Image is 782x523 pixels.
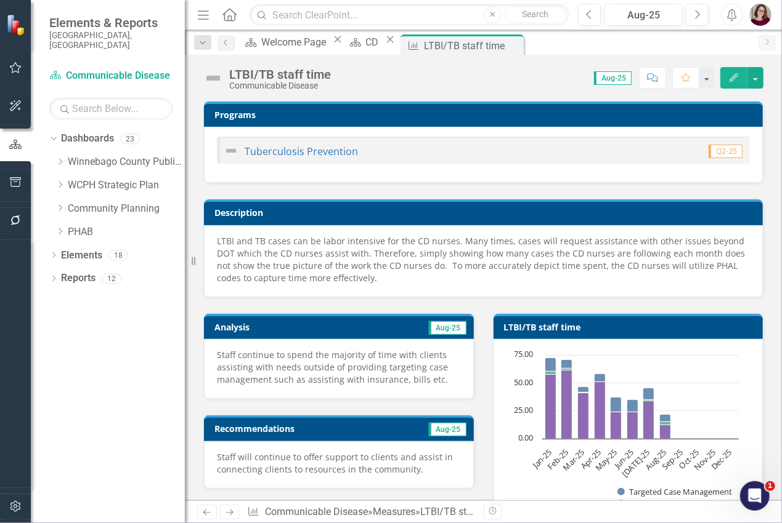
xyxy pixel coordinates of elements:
path: Feb-25, 2. Patient Education. [561,369,572,370]
div: 12 [102,273,121,284]
path: Aug-25, 2.75. Patient Education. [659,422,670,425]
h3: LTBI/TB staff time [504,322,757,332]
path: Mar-25, 0.5. Patient Education. [577,393,589,393]
div: Communicable Disease [229,81,331,90]
a: WCPH Strategic Plan [68,178,185,193]
a: Welcome Page [241,34,330,50]
text: Aug-25 [643,447,669,473]
path: Apr-25, 50.75. TB General Work. [594,382,605,439]
path: Jul-25, 10.25. Targeted Case Management. [643,388,654,400]
path: Mar-25, 41. TB General Work. [577,393,589,439]
button: Aug-25 [605,4,683,26]
text: Jun-25 [611,447,635,471]
span: 1 [765,481,775,491]
div: 23 [120,134,140,144]
path: Feb-25, 7.75. Targeted Case Management. [561,360,572,369]
div: Aug-25 [609,8,678,23]
div: » » [247,505,474,519]
path: May-25, 13. Targeted Case Management. [610,397,621,412]
span: Aug-25 [594,71,632,85]
path: Jan-25, 57.5. TB General Work. [545,375,556,439]
text: [MEDICAL_DATA] [629,498,691,509]
button: Show Patient Education [617,498,694,509]
h3: Analysis [214,322,335,332]
g: TB General Work, bar series 3 of 3 with 12 bars. [545,355,731,439]
a: Reports [61,271,96,285]
img: Not Defined [203,68,223,88]
text: Feb-25 [545,447,570,472]
text: Nov-25 [691,447,717,473]
text: Dec-25 [709,447,734,472]
a: Dashboards [61,132,114,146]
iframe: Intercom live chat [740,481,770,511]
text: 25.00 [514,404,533,415]
path: Aug-25, 12.25. TB General Work. [659,425,670,439]
p: LTBI and TB cases can be labor intensive for the CD nurses. Many times, cases will request assist... [217,235,750,284]
a: Measures [373,506,415,517]
text: Targeted Case Management [629,486,732,497]
h3: Recommendations [214,424,385,433]
text: 50.00 [514,377,533,388]
text: [DATE]-25 [619,447,652,479]
text: 75.00 [514,348,533,359]
a: Communicable Disease [265,506,368,517]
a: PHAB [68,225,185,239]
h3: Programs [214,110,757,119]
text: Mar-25 [560,447,586,473]
path: May-25, 24.25. TB General Work. [610,412,621,439]
img: ClearPoint Strategy [6,14,28,36]
a: Tuberculosis Prevention [245,145,358,158]
path: Jan-25, 2.75. Patient Education. [545,372,556,375]
div: LTBI/TB staff time [420,506,501,517]
input: Search Below... [49,98,173,119]
div: LTBI/TB staff time [229,68,331,81]
img: Not Defined [224,143,238,158]
path: Jul-25, 1. Patient Education. [643,400,654,401]
small: [GEOGRAPHIC_DATA], [GEOGRAPHIC_DATA] [49,30,173,50]
path: Aug-25, 7. Targeted Case Management. [659,415,670,422]
text: Jan-25 [529,447,554,471]
div: LTBI/TB staff time [424,38,521,54]
text: 0.00 [518,432,533,443]
path: Feb-25, 61.25. TB General Work. [561,370,572,439]
span: Aug-25 [429,423,466,436]
a: Elements [61,249,102,263]
img: Sarahjean Schluechtermann [749,4,772,26]
h3: Description [214,208,757,217]
span: Elements & Reports [49,15,173,30]
text: Apr-25 [578,447,603,471]
a: CD [345,34,382,50]
div: CD [365,34,382,50]
a: Communicable Disease [49,69,173,83]
text: May-25 [593,447,619,473]
path: Jan-25, 12. Targeted Case Management. [545,358,556,372]
span: Search [522,9,548,19]
a: Winnebago County Public Health [68,155,185,169]
div: Welcome Page [261,34,330,50]
path: Jul-25, 34. TB General Work. [643,401,654,439]
input: Search ClearPoint... [250,4,569,26]
path: Apr-25, 6.75. Targeted Case Management. [594,374,605,382]
span: Aug-25 [429,321,466,335]
p: Staff continue to spend the majority of time with clients assisting with needs outside of providi... [217,349,461,386]
button: Show Targeted Case Management [617,487,733,497]
text: Sep-25 [659,447,685,472]
div: 18 [108,250,128,260]
path: Jun-25, 23.75. TB General Work. [627,412,638,439]
text: Oct-25 [676,447,701,471]
path: Jun-25, 11.25. Targeted Case Management. [627,400,638,412]
a: Community Planning [68,202,185,216]
button: Search [504,6,566,23]
path: Mar-25, 5.25. Targeted Case Management. [577,387,589,393]
span: Q2-25 [709,145,743,158]
p: Staff will continue to offer support to clients and assist in connecting clients to resources in ... [217,451,461,476]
